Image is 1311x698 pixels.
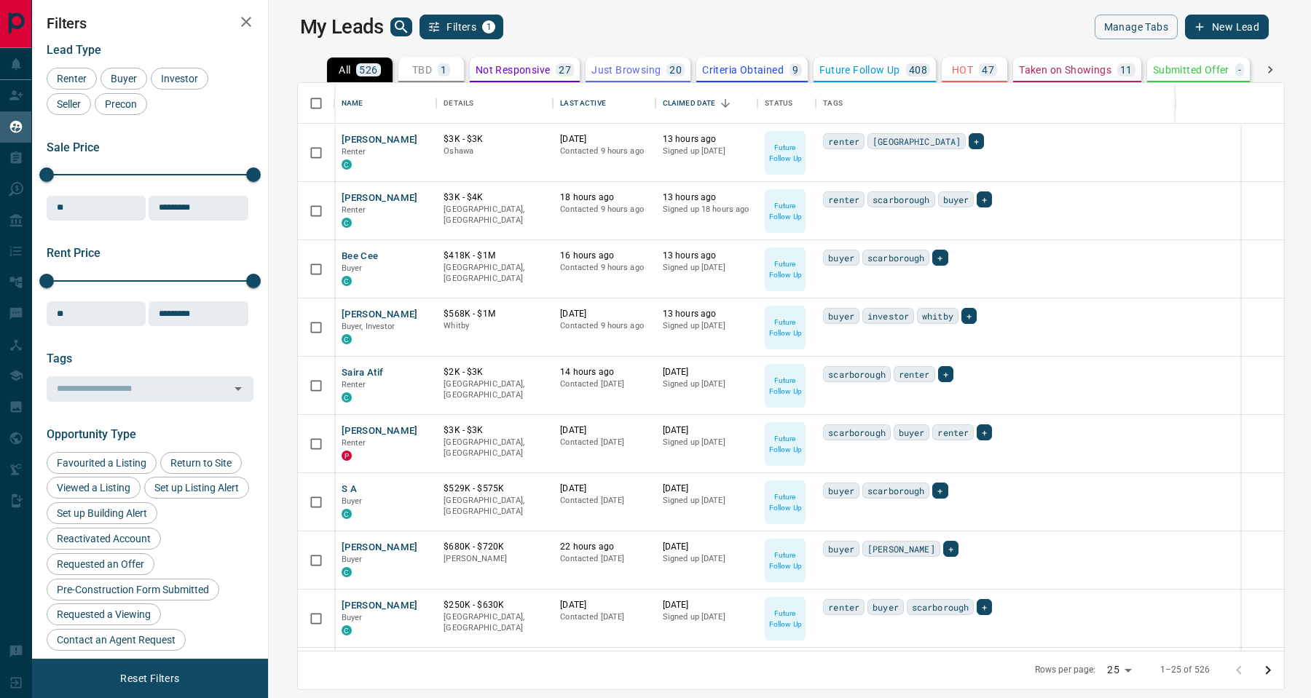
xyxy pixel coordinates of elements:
p: Signed up [DATE] [663,146,751,157]
span: buyer [943,192,969,207]
p: [DATE] [560,308,648,320]
p: Future Follow Up [819,65,900,75]
div: + [932,483,948,499]
button: [PERSON_NAME] [342,133,418,147]
button: Reset Filters [111,666,189,691]
div: condos.ca [342,218,352,228]
span: whitby [922,309,953,323]
p: Contacted 9 hours ago [560,262,648,274]
div: Last Active [553,83,655,124]
p: $2K - $3K [444,366,546,378]
p: $529K - $575K [444,483,546,495]
button: more [1277,608,1299,630]
p: 13 hours ago [663,308,751,320]
p: Contacted [DATE] [560,611,648,623]
div: Viewed a Listing [47,477,141,499]
span: Buyer [342,496,363,506]
p: Signed up 18 hours ago [663,204,751,215]
p: Contacted 9 hours ago [560,204,648,215]
p: TBD [412,65,432,75]
span: Tags [47,352,72,365]
div: + [938,366,953,382]
div: + [977,424,992,440]
div: Seller [47,93,91,115]
p: $418K - $1M [444,250,546,262]
div: Reactivated Account [47,528,161,550]
div: Contact an Agent Request [47,629,186,651]
span: Buyer [342,555,363,564]
p: Contacted [DATE] [560,495,648,507]
p: 22 hours ago [560,541,648,553]
p: - [1238,65,1241,75]
p: Signed up [DATE] [663,553,751,565]
p: Future Follow Up [766,375,804,397]
button: more [1277,433,1299,455]
p: Just Browsing [591,65,661,75]
p: Not Responsive [476,65,551,75]
p: Future Follow Up [766,200,804,222]
div: + [932,250,948,266]
div: Renter [47,68,97,90]
div: Set up Listing Alert [144,477,249,499]
button: [PERSON_NAME] [342,191,418,205]
p: 20 [669,65,682,75]
div: condos.ca [342,392,352,402]
div: condos.ca [342,334,352,344]
p: [GEOGRAPHIC_DATA], [GEOGRAPHIC_DATA] [444,611,546,634]
span: Set up Listing Alert [149,482,244,493]
span: scarborough [867,250,924,265]
span: scarborough [912,600,969,614]
p: [DATE] [560,599,648,611]
div: Last Active [560,83,605,124]
p: 47 [982,65,994,75]
span: Buyer [106,73,142,84]
span: renter [828,600,859,614]
div: Buyer [101,68,147,90]
span: + [982,425,987,440]
p: Signed up [DATE] [663,378,751,390]
button: Saira Atif [342,366,384,380]
p: [PERSON_NAME] [444,553,546,565]
p: Future Follow Up [766,608,804,630]
span: Reactivated Account [52,533,156,544]
p: Criteria Obtained [702,65,784,75]
p: $3K - $3K [444,424,546,437]
div: Return to Site [160,452,242,474]
span: Favourited a Listing [52,457,151,469]
button: more [1277,258,1299,280]
p: 13 hours ago [663,250,751,262]
span: Sale Price [47,140,100,154]
button: Open [228,378,248,399]
div: Details [436,83,553,124]
span: buyer [899,425,925,440]
p: 11 [1120,65,1133,75]
p: Contacted 9 hours ago [560,320,648,332]
p: 14 hours ago [560,366,648,378]
p: Signed up [DATE] [663,495,751,507]
div: 25 [1101,659,1136,681]
p: Future Follow Up [766,317,804,338]
div: Claimed Date [663,83,716,124]
span: Contact an Agent Request [52,634,181,646]
p: Future Follow Up [766,142,804,164]
p: [GEOGRAPHIC_DATA], [GEOGRAPHIC_DATA] [444,204,546,226]
span: + [966,309,972,323]
span: Pre-Construction Form Submitted [52,584,214,595]
h1: My Leads [300,15,384,39]
div: Name [334,83,437,124]
p: 27 [559,65,571,75]
span: Requested a Viewing [52,608,156,620]
p: $3K - $4K [444,191,546,204]
button: New Lead [1185,15,1269,39]
div: Favourited a Listing [47,452,157,474]
span: + [948,542,953,556]
p: Future Follow Up [766,433,804,455]
p: [GEOGRAPHIC_DATA], [GEOGRAPHIC_DATA] [444,437,546,459]
span: Buyer [342,613,363,622]
p: 1–25 of 526 [1160,664,1210,676]
p: Whitby [444,320,546,332]
p: Future Follow Up [766,491,804,513]
span: buyer [873,600,899,614]
p: [DATE] [560,424,648,437]
span: Renter [342,438,366,448]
